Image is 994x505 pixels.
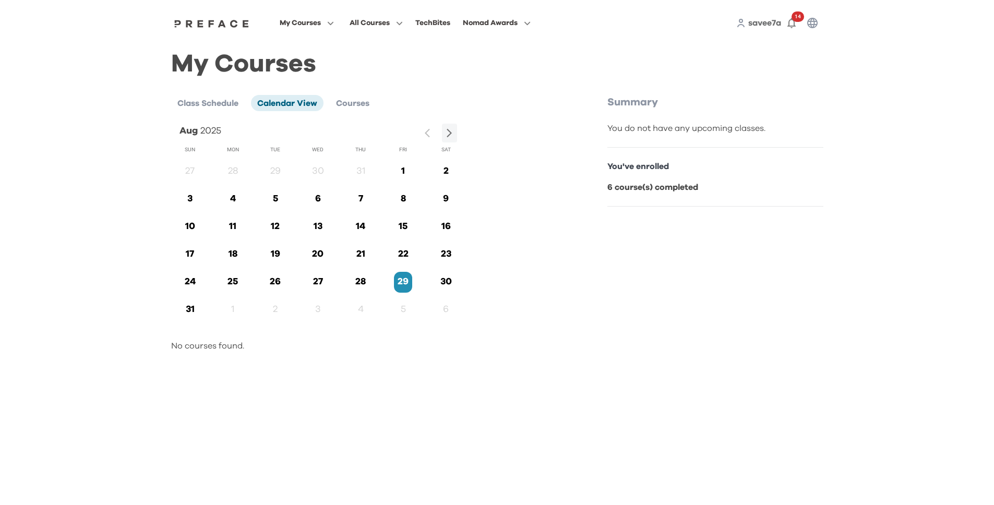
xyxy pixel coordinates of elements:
div: You do not have any upcoming classes. [607,122,823,135]
span: savee7a [748,19,781,27]
p: 4 [352,303,370,317]
p: 2025 [200,124,221,138]
p: 31 [181,303,199,317]
p: 25 [224,275,242,289]
p: 20 [309,247,327,261]
p: 31 [352,164,370,178]
b: 6 course(s) completed [607,183,698,191]
p: 12 [266,220,284,234]
p: 7 [352,192,370,206]
span: My Courses [280,17,321,29]
p: 1 [394,164,412,178]
span: Mon [227,146,239,153]
p: 6 [437,303,455,317]
p: 23 [437,247,455,261]
p: 14 [352,220,370,234]
p: 13 [309,220,327,234]
p: 4 [224,192,242,206]
p: 21 [352,247,370,261]
span: Wed [312,146,324,153]
p: 30 [437,275,455,289]
p: 29 [266,164,284,178]
p: 27 [181,164,199,178]
span: Calendar View [257,99,317,107]
span: Thu [355,146,366,153]
span: Fri [399,146,407,153]
span: Nomad Awards [463,17,518,29]
div: TechBites [415,17,450,29]
p: 11 [224,220,242,234]
p: 22 [394,247,412,261]
p: Aug [179,124,198,138]
p: 1 [224,303,242,317]
p: 5 [394,303,412,317]
span: 14 [792,11,804,22]
p: You've enrolled [607,160,823,173]
button: Nomad Awards [460,16,534,30]
p: 19 [266,247,284,261]
a: savee7a [748,17,781,29]
button: All Courses [346,16,406,30]
p: 28 [352,275,370,289]
p: 9 [437,192,455,206]
p: 28 [224,164,242,178]
p: 2 [266,303,284,317]
p: 3 [309,303,327,317]
span: Sat [441,146,451,153]
p: 27 [309,275,327,289]
h1: My Courses [171,58,823,70]
p: 26 [266,275,284,289]
span: Courses [336,99,369,107]
span: Class Schedule [177,99,238,107]
p: 29 [394,275,412,289]
a: Preface Logo [172,19,252,27]
p: 8 [394,192,412,206]
p: 15 [394,220,412,234]
p: 5 [266,192,284,206]
p: 6 [309,192,327,206]
p: 16 [437,220,455,234]
p: 10 [181,220,199,234]
p: No courses found. [171,340,564,352]
span: All Courses [350,17,390,29]
p: 2 [437,164,455,178]
p: 3 [181,192,199,206]
span: Sun [185,146,195,153]
p: 18 [224,247,242,261]
button: My Courses [277,16,337,30]
p: Summary [607,95,823,110]
p: 17 [181,247,199,261]
button: 14 [781,13,802,33]
span: Tue [270,146,280,153]
img: Preface Logo [172,19,252,28]
p: 24 [181,275,199,289]
p: 30 [309,164,327,178]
